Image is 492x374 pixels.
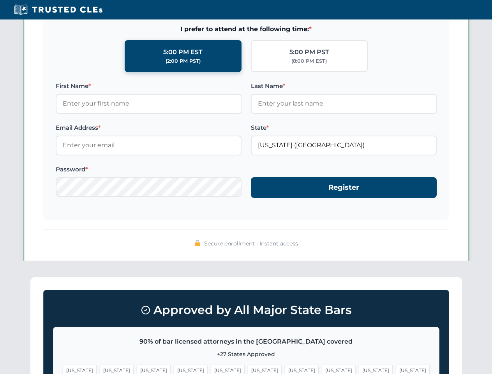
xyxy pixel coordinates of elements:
[289,47,329,57] div: 5:00 PM PST
[251,123,437,132] label: State
[56,94,242,113] input: Enter your first name
[251,177,437,198] button: Register
[56,165,242,174] label: Password
[204,239,298,248] span: Secure enrollment • Instant access
[63,350,430,358] p: +27 States Approved
[251,81,437,91] label: Last Name
[194,240,201,246] img: 🔒
[56,24,437,34] span: I prefer to attend at the following time:
[291,57,327,65] div: (8:00 PM EST)
[12,4,105,16] img: Trusted CLEs
[56,136,242,155] input: Enter your email
[56,81,242,91] label: First Name
[166,57,201,65] div: (2:00 PM PST)
[251,94,437,113] input: Enter your last name
[163,47,203,57] div: 5:00 PM EST
[63,337,430,347] p: 90% of bar licensed attorneys in the [GEOGRAPHIC_DATA] covered
[56,123,242,132] label: Email Address
[251,136,437,155] input: Florida (FL)
[53,300,439,321] h3: Approved by All Major State Bars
